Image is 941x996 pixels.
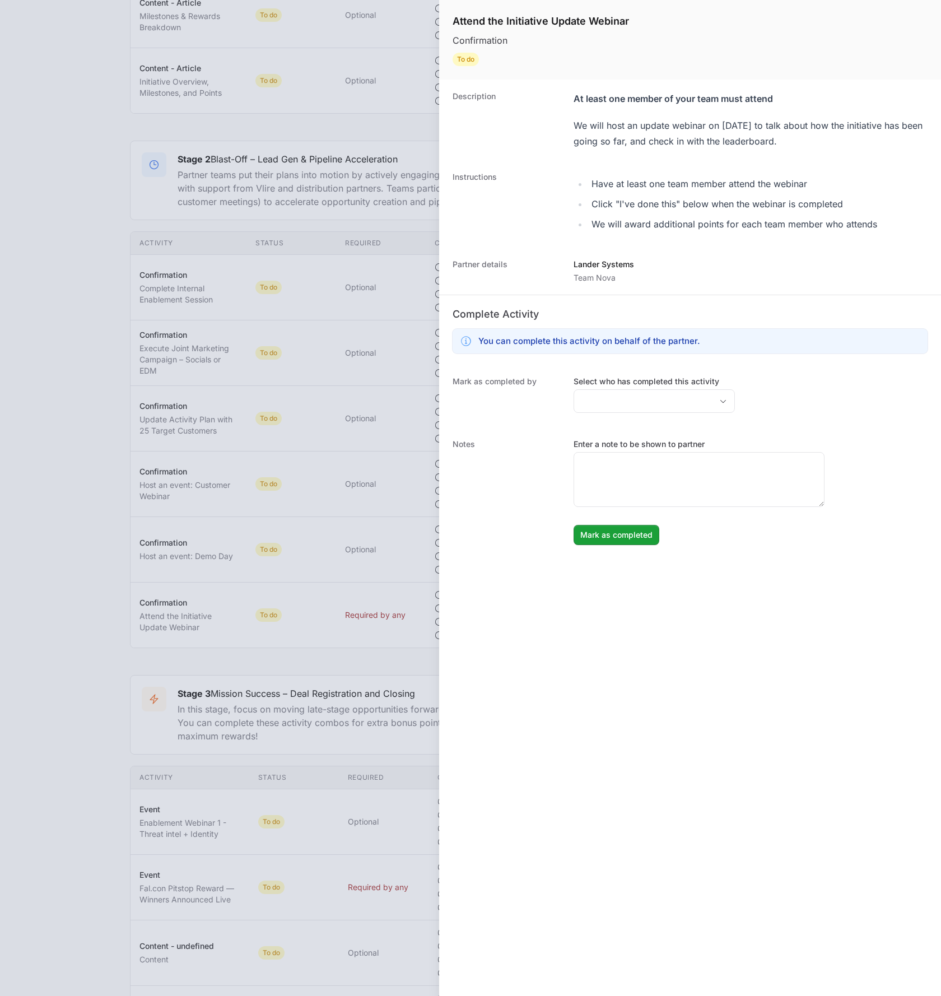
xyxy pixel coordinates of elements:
[574,272,634,283] p: Team Nova
[453,259,560,283] dt: Partner details
[574,91,928,106] div: At least one member of your team must attend
[574,118,928,149] div: We will host an update webinar on [DATE] to talk about how the initiative has been going so far, ...
[478,334,700,348] h3: You can complete this activity on behalf of the partner.
[574,439,824,450] label: Enter a note to be shown to partner
[580,528,653,542] span: Mark as completed
[588,176,877,192] li: Have at least one team member attend the webinar
[453,376,560,416] dt: Mark as completed by
[712,390,734,412] div: Open
[453,171,560,236] dt: Instructions
[574,376,735,387] label: Select who has completed this activity
[453,34,629,47] p: Confirmation
[453,439,560,545] dt: Notes
[453,13,629,29] h1: Attend the Initiative Update Webinar
[574,259,634,270] p: Lander Systems
[574,525,659,545] button: Mark as completed
[453,306,928,322] h2: Complete Activity
[453,91,560,149] dt: Description
[588,216,877,232] li: We will award additional points for each team member who attends
[588,196,877,212] li: Click "I've done this" below when the webinar is completed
